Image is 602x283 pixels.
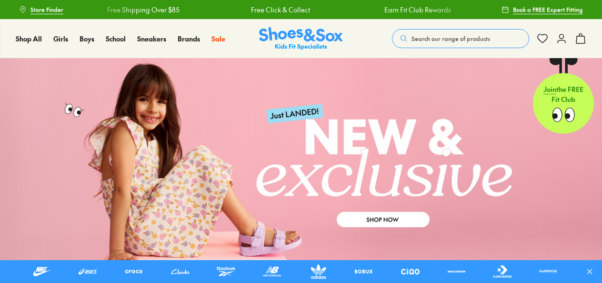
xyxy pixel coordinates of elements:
span: Store Finder [30,5,63,14]
span: Search our range of products [411,34,490,43]
button: Search our range of products [392,29,529,48]
span: Girls [53,34,68,43]
a: Store Finder [19,1,63,18]
span: Book a FREE Expert Fitting [513,5,583,14]
span: Join [543,85,556,95]
a: School [106,34,126,44]
a: Free Shipping Over $85 [468,5,540,15]
a: Book a FREE Expert Fitting [502,1,583,18]
span: Sale [211,34,225,43]
a: Sneakers [137,34,166,44]
a: Jointhe FREE Fit Club [533,58,594,134]
span: Sneakers [137,34,166,43]
a: Shop All [16,34,42,44]
span: Brands [178,34,200,43]
img: SNS_Logo_Responsive.svg [259,27,343,51]
a: Shoes & Sox [259,27,343,51]
a: Free Shipping Over $85 [56,5,129,15]
span: Shop All [16,34,42,43]
a: Brands [178,34,200,44]
a: Girls [53,34,68,44]
span: Boys [80,34,94,43]
a: Boys [80,34,94,44]
a: Free Click & Collect [200,5,259,15]
a: Sale [211,34,225,44]
a: Earn Fit Club Rewards [333,5,400,15]
p: the FREE Fit Club [533,78,594,113]
span: School [106,34,126,43]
